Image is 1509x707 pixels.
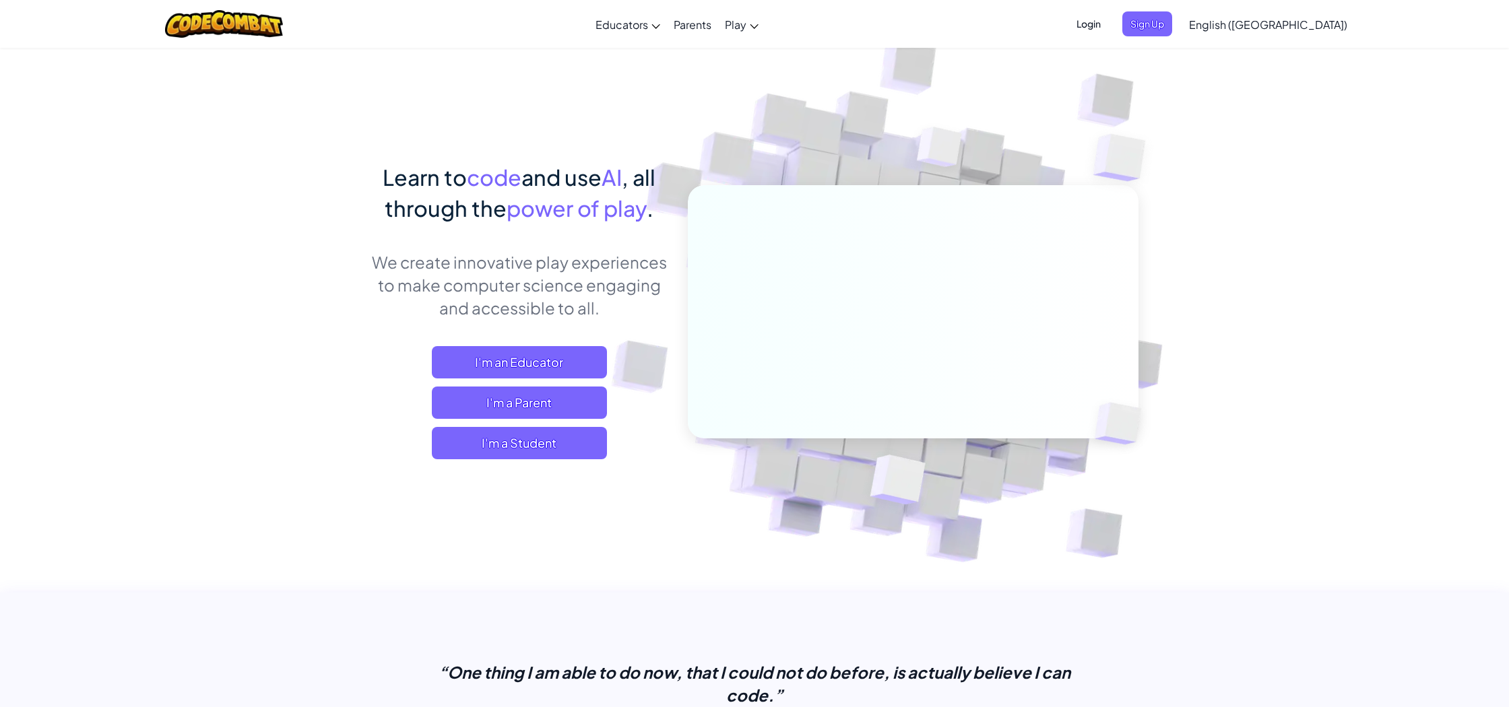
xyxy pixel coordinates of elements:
button: Login [1068,11,1109,36]
span: Learn to [383,164,467,191]
a: Educators [589,6,667,42]
button: I'm a Student [432,427,607,459]
img: Overlap cubes [1072,374,1174,473]
a: English ([GEOGRAPHIC_DATA]) [1182,6,1354,42]
span: code [467,164,521,191]
button: Sign Up [1122,11,1172,36]
span: . [647,195,653,222]
p: “One thing I am able to do now, that I could not do before, is actually believe I can code.” [418,661,1091,706]
img: Overlap cubes [1066,101,1183,215]
span: and use [521,164,602,191]
span: AI [602,164,622,191]
span: power of play [507,195,647,222]
a: Play [718,6,765,42]
a: I'm an Educator [432,346,607,378]
img: Overlap cubes [892,100,989,201]
span: English ([GEOGRAPHIC_DATA]) [1189,18,1347,32]
span: Play [725,18,746,32]
a: Parents [667,6,718,42]
a: I'm a Parent [432,386,607,419]
p: We create innovative play experiences to make computer science engaging and accessible to all. [371,250,668,319]
img: Overlap cubes [837,426,958,538]
span: Educators [596,18,648,32]
img: CodeCombat logo [165,10,283,38]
